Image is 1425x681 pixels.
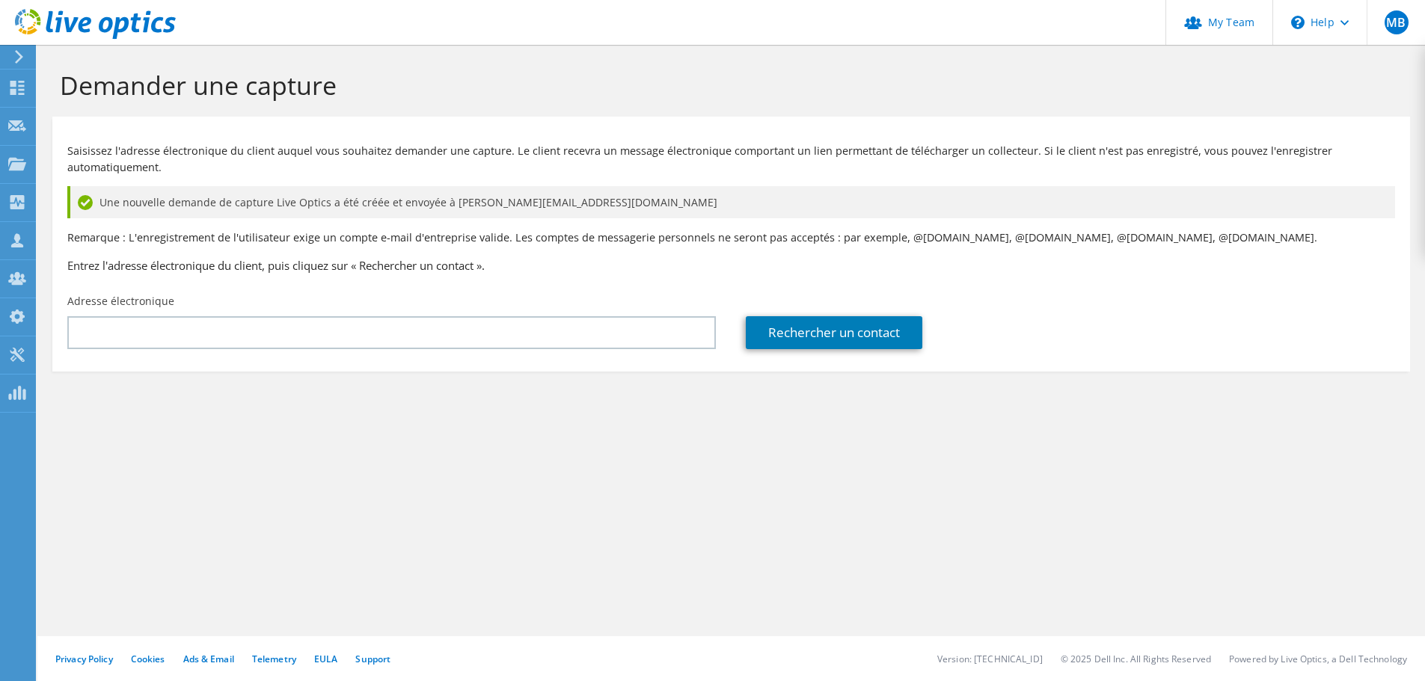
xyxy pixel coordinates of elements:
a: Telemetry [252,653,296,665]
li: © 2025 Dell Inc. All Rights Reserved [1061,653,1211,665]
p: Remarque : L'enregistrement de l'utilisateur exige un compte e-mail d'entreprise valide. Les comp... [67,229,1395,246]
span: MB [1385,10,1409,34]
a: EULA [314,653,337,665]
span: Une nouvelle demande de capture Live Optics a été créée et envoyée à [PERSON_NAME][EMAIL_ADDRESS]... [99,194,717,211]
a: Privacy Policy [55,653,113,665]
h1: Demander une capture [60,70,1395,101]
h3: Entrez l'adresse électronique du client, puis cliquez sur « Rechercher un contact ». [67,257,1395,274]
label: Adresse électronique [67,294,174,309]
a: Ads & Email [183,653,234,665]
svg: \n [1291,16,1305,29]
a: Support [355,653,390,665]
p: Saisissez l'adresse électronique du client auquel vous souhaitez demander une capture. Le client ... [67,143,1395,176]
li: Powered by Live Optics, a Dell Technology [1229,653,1407,665]
li: Version: [TECHNICAL_ID] [937,653,1043,665]
a: Cookies [131,653,165,665]
a: Rechercher un contact [746,316,922,349]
